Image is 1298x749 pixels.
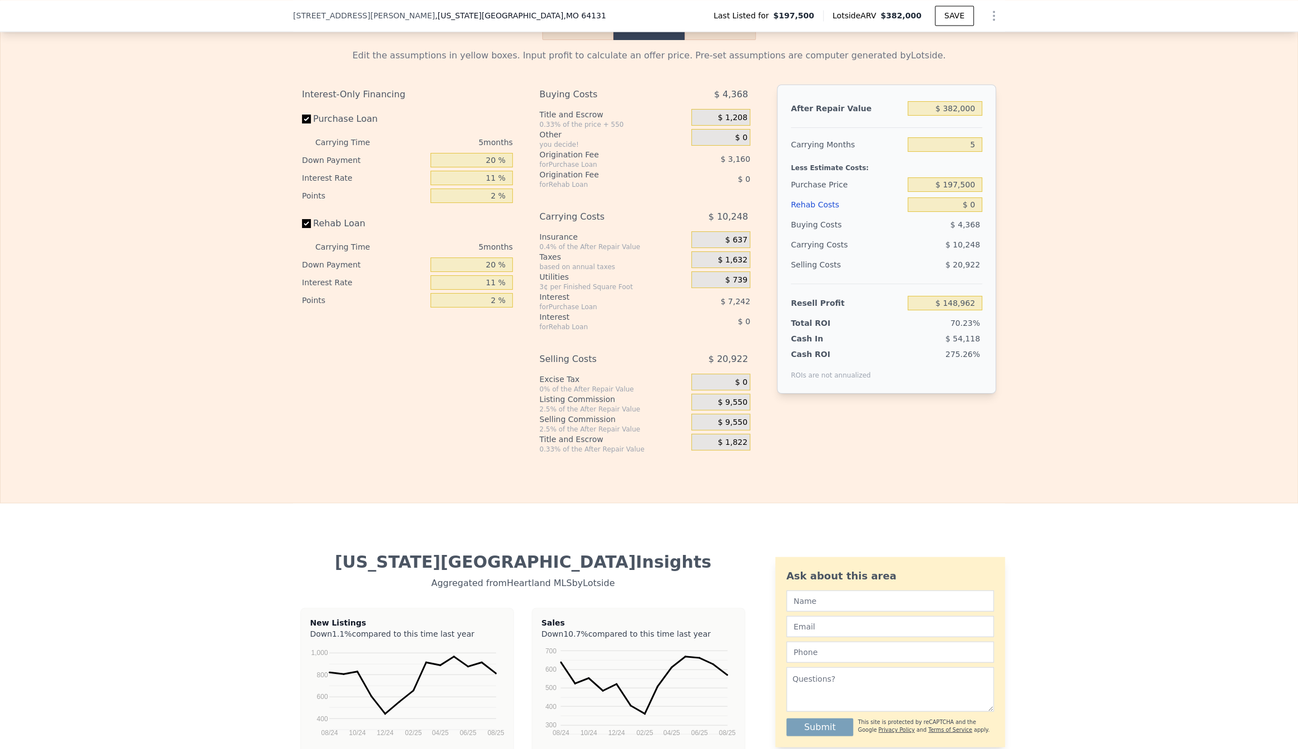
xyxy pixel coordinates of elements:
text: 04/25 [432,728,449,736]
div: Listing Commission [539,394,687,405]
div: for Purchase Loan [539,160,663,169]
div: Interest-Only Financing [302,85,513,105]
div: 2.5% of the After Repair Value [539,425,687,434]
text: 10/24 [581,728,597,736]
div: Carrying Costs [791,235,860,255]
div: Insurance [539,231,687,242]
div: Purchase Price [791,175,903,195]
input: Phone [786,641,994,662]
text: 08/25 [719,728,736,736]
div: Utilities [539,271,687,282]
text: 12/24 [608,728,625,736]
a: Privacy Policy [878,726,914,732]
div: 3¢ per Finished Square Foot [539,282,687,291]
div: Less Estimate Costs: [791,155,982,175]
text: 08/25 [488,728,504,736]
div: for Purchase Loan [539,302,663,311]
span: 70.23% [950,319,980,328]
text: 02/25 [637,728,653,736]
text: 300 [546,721,557,728]
span: $382,000 [880,11,922,20]
span: $ 0 [735,378,747,388]
div: This site is protected by reCAPTCHA and the Google and apply. [858,718,994,734]
div: Buying Costs [791,215,903,235]
div: Total ROI [791,318,860,329]
text: 400 [546,702,557,710]
span: $ 20,922 [709,349,748,369]
span: $ 10,248 [709,207,748,227]
text: 12/24 [377,728,394,736]
div: for Rehab Loan [539,180,663,189]
div: you decide! [539,140,687,149]
div: Interest [539,311,663,323]
div: Carrying Time [315,133,388,151]
div: Selling Commission [539,414,687,425]
div: Carrying Months [791,135,903,155]
div: Interest Rate [302,169,426,187]
input: Purchase Loan [302,115,311,123]
div: Points [302,291,426,309]
div: Carrying Costs [539,207,663,227]
div: Buying Costs [539,85,663,105]
div: Carrying Time [315,238,388,256]
div: Cash ROI [791,349,871,360]
div: Selling Costs [791,255,903,275]
div: Title and Escrow [539,109,687,120]
div: 0% of the After Repair Value [539,385,687,394]
div: 0.33% of the price + 550 [539,120,687,129]
span: $ 4,368 [950,220,980,229]
div: Rehab Costs [791,195,903,215]
span: 1.1% [332,629,352,638]
button: Submit [786,718,854,736]
text: 08/24 [553,728,569,736]
input: Email [786,616,994,637]
div: Interest Rate [302,274,426,291]
div: [US_STATE][GEOGRAPHIC_DATA] Insights [302,552,744,572]
span: $ 0 [738,175,750,183]
div: Taxes [539,251,687,262]
text: 600 [317,692,328,700]
div: ROIs are not annualized [791,360,871,380]
span: $ 20,922 [945,260,980,269]
div: Aggregated from Heartland MLS by Lotside [302,572,744,590]
span: $ 54,118 [945,334,980,343]
label: Rehab Loan [302,214,426,234]
div: Cash In [791,333,860,344]
text: 06/25 [460,728,477,736]
div: Edit the assumptions in yellow boxes. Input profit to calculate an offer price. Pre-set assumptio... [302,49,996,62]
div: Other [539,129,687,140]
text: 700 [546,647,557,654]
span: $ 0 [738,317,750,326]
div: based on annual taxes [539,262,687,271]
a: Terms of Service [928,726,972,732]
text: 04/25 [663,728,680,736]
div: for Rehab Loan [539,323,663,331]
span: $197,500 [773,10,814,21]
text: 500 [546,684,557,692]
span: $ 1,208 [717,113,747,123]
label: Purchase Loan [302,109,426,129]
text: 02/25 [405,728,422,736]
div: Down compared to this time last year [310,628,504,635]
text: 06/25 [691,728,708,736]
div: Down compared to this time last year [541,628,736,635]
text: 600 [546,665,557,673]
span: $ 9,550 [717,418,747,428]
text: 400 [317,715,328,722]
div: Ask about this area [786,568,994,583]
span: $ 0 [735,133,747,143]
div: Excise Tax [539,374,687,385]
span: [STREET_ADDRESS][PERSON_NAME] [293,10,435,21]
span: Lotside ARV [833,10,880,21]
div: 2.5% of the After Repair Value [539,405,687,414]
div: Resell Profit [791,293,903,313]
div: After Repair Value [791,98,903,118]
span: , MO 64131 [563,11,606,20]
span: 10.7% [563,629,588,638]
span: $ 739 [725,275,747,285]
span: $ 9,550 [717,398,747,408]
text: 08/24 [321,728,338,736]
span: $ 1,632 [717,255,747,265]
div: 5 months [392,133,513,151]
div: Origination Fee [539,169,663,180]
